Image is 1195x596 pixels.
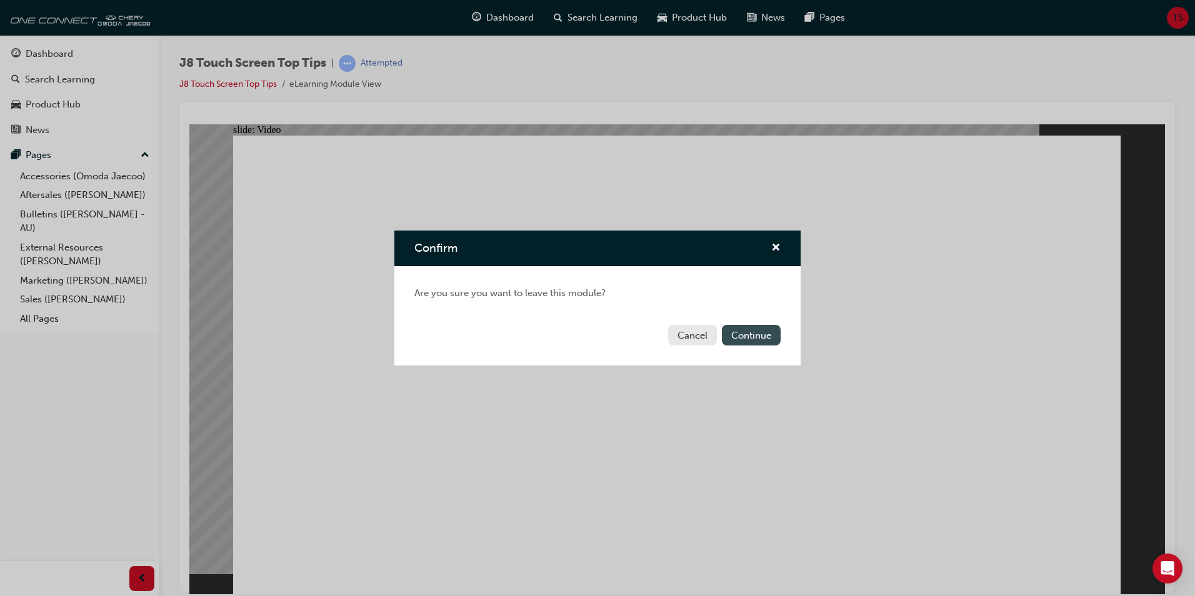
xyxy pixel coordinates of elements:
[722,325,781,345] button: Continue
[394,266,801,320] div: Are you sure you want to leave this module?
[771,241,781,256] button: cross-icon
[414,241,457,255] span: Confirm
[394,231,801,365] div: Confirm
[771,243,781,254] span: cross-icon
[1152,554,1182,584] div: Open Intercom Messenger
[668,325,717,345] button: Cancel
